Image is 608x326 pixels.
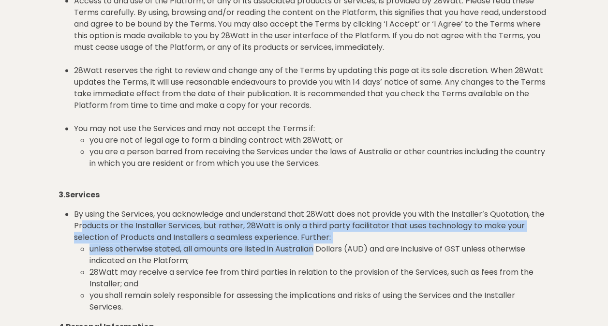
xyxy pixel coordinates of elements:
[74,123,550,181] li: You may not use the Services and may not accept the Terms if:
[89,243,550,267] li: unless otherwise stated, all amounts are listed in Australian Dollars (AUD) and are inclusive of ...
[560,280,608,326] iframe: Chat Widget
[89,267,550,290] li: 28Watt may receive a service fee from third parties in relation to the provision of the Services,...
[59,189,100,200] strong: 3.
[89,290,550,313] li: you shall remain solely responsible for assessing the implications and risks of using the Service...
[65,189,100,200] strong: Services
[74,208,550,313] li: By using the Services, you acknowledge and understand that 28Watt does not provide you with the I...
[89,134,550,146] li: you are not of legal age to form a binding contract with 28Watt; or
[89,146,550,181] li: you are a person barred from receiving the Services under the laws of Australia or other countrie...
[74,65,550,123] li: 28Watt reserves the right to review and change any of the Terms by updating this page at its sole...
